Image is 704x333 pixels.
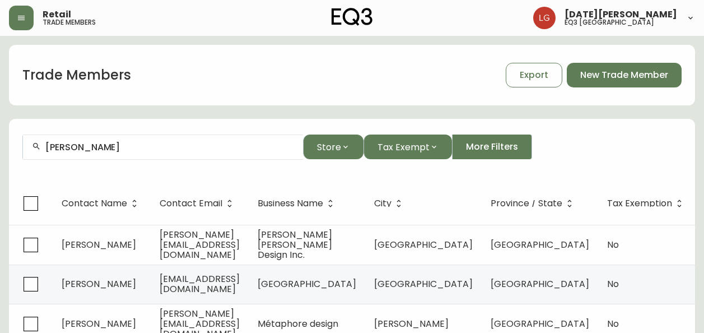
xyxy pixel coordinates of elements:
[160,228,240,261] span: [PERSON_NAME][EMAIL_ADDRESS][DOMAIN_NAME]
[363,135,452,159] button: Tax Exempt
[377,140,430,154] span: Tax Exempt
[466,141,518,153] span: More Filters
[491,200,562,207] span: Province / State
[62,200,127,207] span: Contact Name
[160,272,240,295] span: [EMAIL_ADDRESS][DOMAIN_NAME]
[565,19,654,26] h5: eq3 [GEOGRAPHIC_DATA]
[258,200,323,207] span: Business Name
[607,277,619,290] span: No
[160,198,237,209] span: Contact Email
[45,142,294,152] input: Search
[565,10,677,19] span: [DATE][PERSON_NAME]
[607,198,687,209] span: Tax Exemption
[374,317,449,330] span: [PERSON_NAME]
[506,63,562,87] button: Export
[374,238,473,251] span: [GEOGRAPHIC_DATA]
[62,238,136,251] span: [PERSON_NAME]
[491,238,589,251] span: [GEOGRAPHIC_DATA]
[567,63,682,87] button: New Trade Member
[374,277,473,290] span: [GEOGRAPHIC_DATA]
[43,10,71,19] span: Retail
[258,277,356,290] span: [GEOGRAPHIC_DATA]
[22,66,131,85] h1: Trade Members
[520,69,548,81] span: Export
[317,140,341,154] span: Store
[62,198,142,209] span: Contact Name
[580,69,668,81] span: New Trade Member
[533,7,556,29] img: 2638f148bab13be18035375ceda1d187
[258,228,332,261] span: [PERSON_NAME] [PERSON_NAME] Design Inc.
[303,135,363,159] button: Store
[43,19,96,26] h5: trade members
[491,317,589,330] span: [GEOGRAPHIC_DATA]
[452,135,532,159] button: More Filters
[374,200,391,207] span: City
[62,277,136,290] span: [PERSON_NAME]
[491,277,589,290] span: [GEOGRAPHIC_DATA]
[258,198,338,209] span: Business Name
[491,198,577,209] span: Province / State
[62,317,136,330] span: [PERSON_NAME]
[332,8,373,26] img: logo
[607,317,619,330] span: No
[607,200,672,207] span: Tax Exemption
[160,200,222,207] span: Contact Email
[607,238,619,251] span: No
[374,198,406,209] span: City
[258,317,338,330] span: Métaphore design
